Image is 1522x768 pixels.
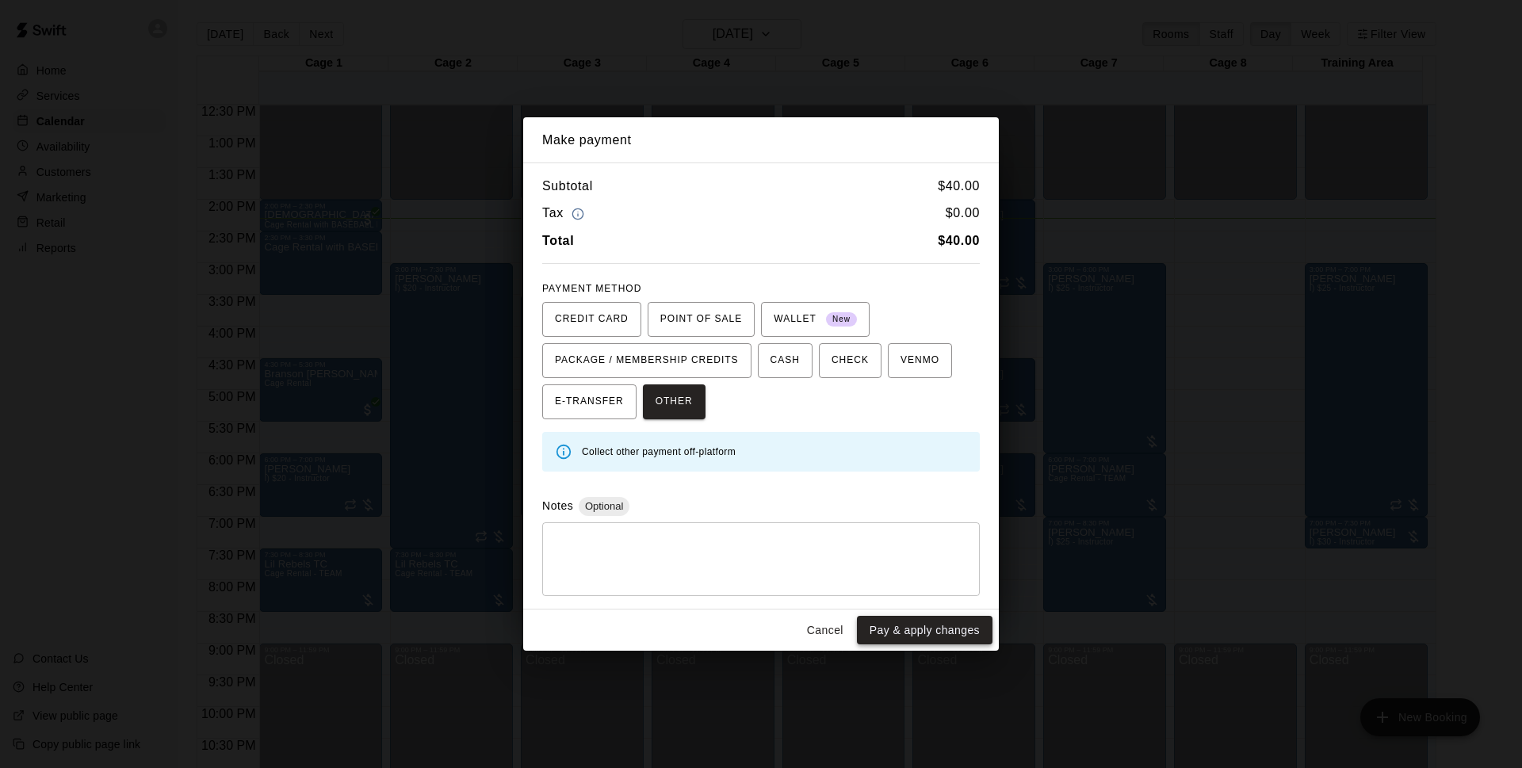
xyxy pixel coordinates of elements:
span: PAYMENT METHOD [542,283,641,294]
h6: Tax [542,203,588,224]
button: POINT OF SALE [648,302,755,337]
span: Optional [579,500,629,512]
span: VENMO [901,348,939,373]
button: E-TRANSFER [542,384,637,419]
button: CHECK [819,343,881,378]
h2: Make payment [523,117,999,163]
span: PACKAGE / MEMBERSHIP CREDITS [555,348,739,373]
button: OTHER [643,384,706,419]
h6: $ 0.00 [946,203,980,224]
span: OTHER [656,389,693,415]
h6: $ 40.00 [938,176,980,197]
label: Notes [542,499,573,512]
span: CHECK [832,348,869,373]
button: CASH [758,343,813,378]
button: Cancel [800,616,851,645]
h6: Subtotal [542,176,593,197]
button: PACKAGE / MEMBERSHIP CREDITS [542,343,751,378]
button: Pay & apply changes [857,616,992,645]
span: POINT OF SALE [660,307,742,332]
span: New [826,309,857,331]
span: WALLET [774,307,857,332]
button: CREDIT CARD [542,302,641,337]
button: VENMO [888,343,952,378]
b: Total [542,234,574,247]
span: CASH [771,348,800,373]
span: CREDIT CARD [555,307,629,332]
span: Collect other payment off-platform [582,446,736,457]
button: WALLET New [761,302,870,337]
b: $ 40.00 [938,234,980,247]
span: E-TRANSFER [555,389,624,415]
